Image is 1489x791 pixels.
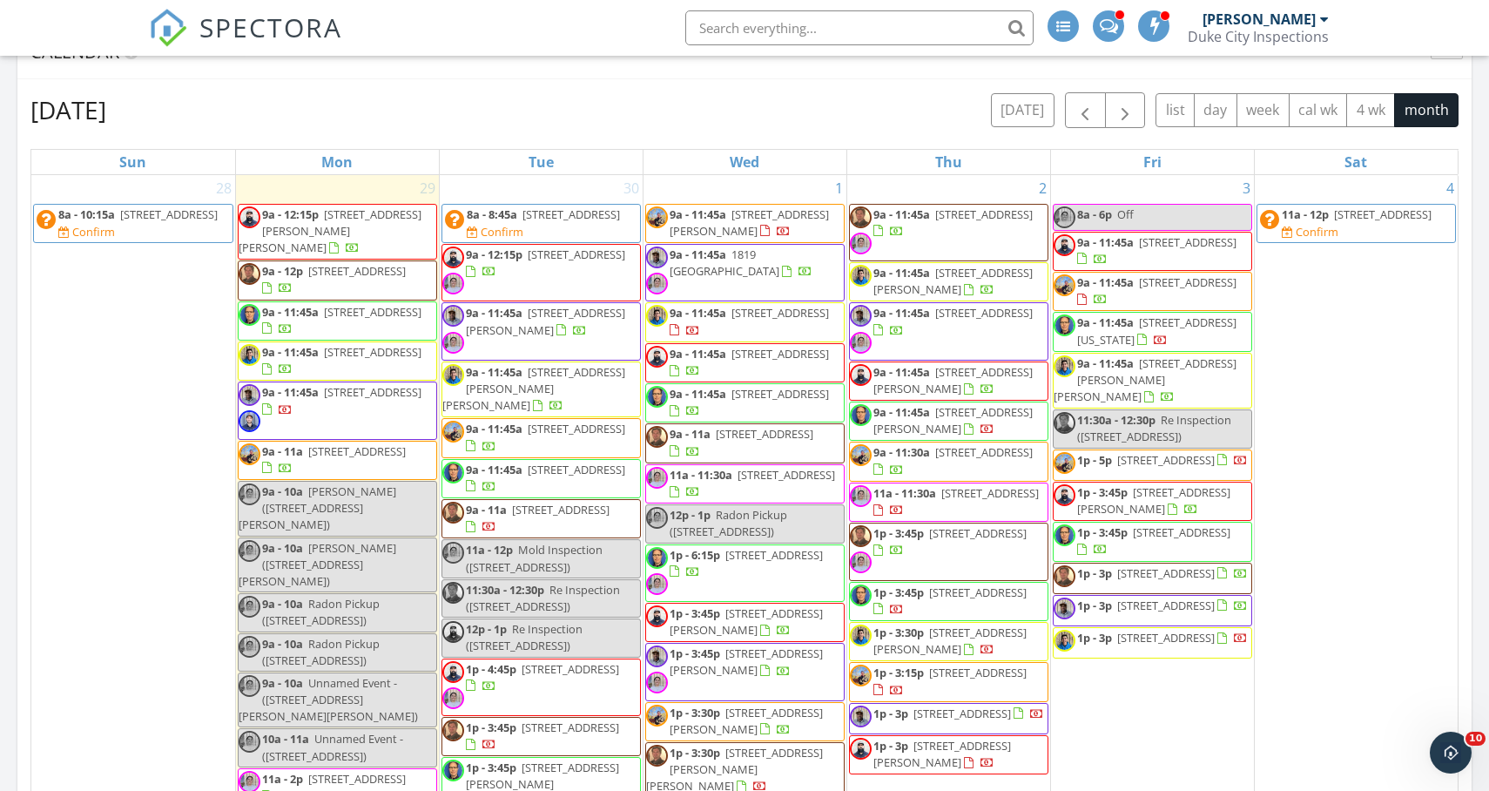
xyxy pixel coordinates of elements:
a: Friday [1140,150,1165,174]
img: img_5973.jpg [1054,234,1075,256]
img: 80f8a4e417134916a565144d318c3745.jpeg [1054,452,1075,474]
span: [STREET_ADDRESS][PERSON_NAME][PERSON_NAME] [239,206,421,255]
span: 1p - 5p [1077,452,1112,468]
span: 9a - 11:45a [262,304,319,320]
a: 9a - 11:45a [STREET_ADDRESS][PERSON_NAME] [849,362,1048,401]
img: cassandra.jpg [646,507,668,529]
img: img_2867.jpg [442,462,464,483]
a: 1p - 3:45p [STREET_ADDRESS] [849,582,1048,621]
a: 1p - 3p [STREET_ADDRESS] [1077,598,1248,613]
span: 8a - 8:45a [467,206,517,222]
span: [STREET_ADDRESS] [1117,565,1215,581]
img: img_8835.jpeg [1054,598,1075,619]
img: cassandra.jpg [850,485,872,507]
img: img_5973.jpg [646,605,668,627]
a: 1p - 3p [STREET_ADDRESS] [1077,630,1248,646]
img: img_0220_1.jpg [442,502,464,524]
button: week [1236,93,1290,127]
span: [STREET_ADDRESS] [731,386,829,402]
a: Sunday [116,150,150,174]
a: 9a - 11:45a [STREET_ADDRESS] [645,343,845,382]
span: 1p - 3p [1077,598,1112,613]
a: 9a - 11:45a [STREET_ADDRESS][PERSON_NAME] [849,262,1048,301]
a: Tuesday [525,150,557,174]
span: 1p - 3:45p [1077,524,1128,540]
a: 1p - 5p [STREET_ADDRESS] [1077,452,1248,468]
span: 1p - 3:45p [873,585,924,600]
img: img_5973.jpg [1054,484,1075,506]
span: [STREET_ADDRESS] [1139,234,1236,250]
span: 9a - 11:45a [873,265,930,281]
a: 9a - 11:45a [STREET_ADDRESS] [1053,232,1252,271]
a: 9a - 11:45a [STREET_ADDRESS] [238,382,437,439]
img: 80f8a4e417134916a565144d318c3745.jpeg [850,444,872,466]
img: img_2867.jpg [1054,314,1075,336]
img: The Best Home Inspection Software - Spectora [149,9,187,47]
a: 9a - 11a [STREET_ADDRESS] [441,499,641,538]
img: img_0220_1.jpg [646,426,668,448]
span: 1p - 3:45p [873,525,924,541]
span: 11a - 11:30a [873,485,936,501]
a: 9a - 11a [STREET_ADDRESS] [670,426,813,458]
span: [STREET_ADDRESS] [1117,630,1215,646]
a: 9a - 11:45a [STREET_ADDRESS][US_STATE] [1077,314,1236,347]
span: [PERSON_NAME] ([STREET_ADDRESS][PERSON_NAME]) [239,540,396,589]
span: SPECTORA [199,9,342,45]
a: 9a - 11:45a [STREET_ADDRESS][PERSON_NAME] [873,265,1033,297]
a: 9a - 11:45a [STREET_ADDRESS] [262,304,421,336]
span: 9a - 11:45a [262,384,319,400]
a: 9a - 11:45a [STREET_ADDRESS] [645,383,845,423]
a: 9a - 11:30a [STREET_ADDRESS] [849,442,1048,481]
span: 1p - 3p [1077,565,1112,581]
span: [STREET_ADDRESS] [725,547,823,563]
span: 9a - 11a [262,443,303,459]
a: 9a - 11:45a [STREET_ADDRESS][PERSON_NAME] [873,364,1033,396]
span: [STREET_ADDRESS] [929,585,1027,600]
span: 11:30a - 12:30p [1077,412,1155,428]
div: Confirm [1296,225,1338,239]
span: 9a - 11:45a [1077,314,1134,330]
img: img_5973.jpg [442,247,464,268]
a: 1p - 3:45p [STREET_ADDRESS][PERSON_NAME] [645,603,845,642]
a: 1p - 3p [STREET_ADDRESS] [1053,563,1252,594]
a: 9a - 12:15p [STREET_ADDRESS][PERSON_NAME][PERSON_NAME] [239,206,421,255]
a: Go to September 30, 2025 [620,174,643,202]
span: [STREET_ADDRESS] [1117,452,1215,468]
span: [STREET_ADDRESS] [308,263,406,279]
span: Re Inspection ([STREET_ADDRESS]) [1077,412,1231,444]
img: cassandra.jpg [850,233,872,254]
a: 1p - 3:45p [STREET_ADDRESS] [1053,522,1252,561]
span: [STREET_ADDRESS] [528,421,625,436]
span: [STREET_ADDRESS] [528,462,625,477]
span: [STREET_ADDRESS][PERSON_NAME] [873,265,1033,297]
a: 9a - 11:45a [STREET_ADDRESS] [873,305,1033,337]
img: img_5973.jpg [850,364,872,386]
img: img_2867.jpg [1054,524,1075,546]
span: [STREET_ADDRESS] [512,502,610,517]
a: 9a - 11:45a [STREET_ADDRESS] [670,386,829,418]
span: [STREET_ADDRESS] [324,344,421,360]
span: [STREET_ADDRESS][PERSON_NAME] [1077,484,1230,517]
a: Confirm [1282,224,1338,240]
img: img_2867.jpg [646,386,668,408]
a: Go to October 4, 2025 [1443,174,1458,202]
button: [DATE] [991,93,1054,127]
a: 1p - 6:15p [STREET_ADDRESS] [645,544,845,602]
span: [STREET_ADDRESS] [1117,598,1215,613]
img: dannyspecprofile.jpg [239,410,260,432]
a: 9a - 11:45a [STREET_ADDRESS] [849,302,1048,360]
span: [STREET_ADDRESS][US_STATE] [1077,314,1236,347]
a: 9a - 11:45a [STREET_ADDRESS] [441,418,641,457]
span: [STREET_ADDRESS] [1133,524,1230,540]
a: Wednesday [726,150,763,174]
a: 9a - 11:45a [STREET_ADDRESS] [645,302,845,341]
span: Off [1117,206,1134,222]
a: 9a - 11:45a [STREET_ADDRESS][PERSON_NAME] [670,206,829,239]
a: 9a - 11:45a [STREET_ADDRESS][PERSON_NAME][PERSON_NAME] [442,364,625,413]
button: cal wk [1289,93,1348,127]
img: img_0220_1.jpg [442,582,464,604]
div: [PERSON_NAME] [1203,10,1316,28]
a: 11a - 11:30a [STREET_ADDRESS] [873,485,1039,517]
img: img_0220_1.jpg [850,206,872,228]
span: [STREET_ADDRESS] [1334,206,1432,222]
